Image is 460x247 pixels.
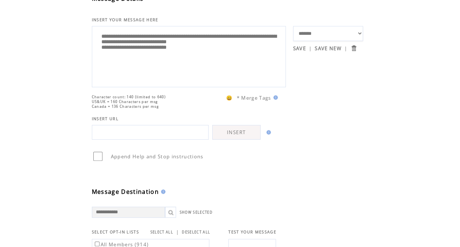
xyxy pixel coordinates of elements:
img: help.gif [271,95,278,100]
a: SAVE NEW [315,45,341,52]
span: INSERT URL [92,116,119,121]
span: INSERT YOUR MESSAGE HERE [92,17,158,22]
span: | [309,45,312,52]
span: Character count: 140 (limited to 640) [92,95,166,99]
span: | [344,45,347,52]
a: SHOW SELECTED [180,210,213,215]
span: Append Help and Stop instructions [111,153,203,160]
a: INSERT [212,125,261,140]
input: Submit [350,45,357,52]
a: DESELECT ALL [182,230,210,235]
img: help.gif [159,189,165,194]
span: TEST YOUR MESSAGE [228,229,276,235]
span: | [176,229,179,235]
a: SELECT ALL [150,230,173,235]
input: All Members (914) [95,242,100,246]
a: SAVE [293,45,306,52]
span: Canada = 136 Characters per msg [92,104,159,109]
span: Message Destination [92,188,159,196]
span: 😀 [226,95,233,101]
span: US&UK = 160 Characters per msg [92,99,158,104]
span: * Merge Tags [237,95,271,101]
img: help.gif [264,130,271,134]
span: SELECT OPT-IN LISTS [92,229,139,235]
